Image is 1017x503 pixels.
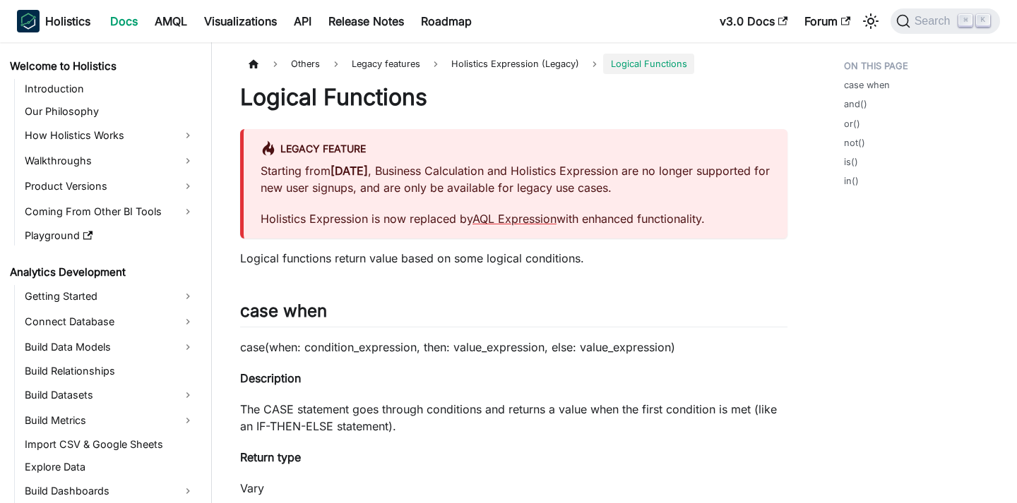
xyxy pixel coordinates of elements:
[20,285,199,308] a: Getting Started
[261,140,771,159] div: Legacy Feature
[891,8,1000,34] button: Search (Command+K)
[240,250,787,267] p: Logical functions return value based on some logical conditions.
[240,54,267,74] a: Home page
[146,10,196,32] a: AMQL
[796,10,859,32] a: Forum
[444,54,586,74] span: Holistics Expression (Legacy)
[6,262,199,282] a: Analytics Development
[261,210,771,227] p: Holistics Expression is now replaced by with enhanced functionality.
[284,54,327,74] span: Others
[320,10,412,32] a: Release Notes
[976,14,990,27] kbd: K
[20,336,199,358] a: Build Data Models
[711,10,796,32] a: v3.0 Docs
[844,136,865,150] a: not()
[844,97,867,111] a: and()
[240,480,787,497] p: Vary
[20,124,199,147] a: How Holistics Works
[285,10,320,32] a: API
[345,54,427,74] span: Legacy features
[196,10,285,32] a: Visualizations
[240,83,787,111] h1: Logical Functions
[20,384,199,406] a: Build Datasets
[958,14,973,27] kbd: ⌘
[20,175,199,198] a: Product Versions
[240,54,787,74] nav: Breadcrumbs
[261,162,771,196] p: Starting from , Business Calculation and Holistics Expression are no longer supported for new use...
[20,200,199,223] a: Coming From Other BI Tools
[20,150,199,172] a: Walkthroughs
[17,10,90,32] a: HolisticsHolistics
[844,155,858,169] a: is()
[844,78,890,92] a: case when
[6,56,199,76] a: Welcome to Holistics
[331,164,368,178] strong: [DATE]
[20,480,199,502] a: Build Dashboards
[20,79,199,99] a: Introduction
[20,435,199,454] a: Import CSV & Google Sheets
[20,457,199,477] a: Explore Data
[844,174,859,188] a: in()
[860,10,882,32] button: Switch between dark and light mode (currently light mode)
[102,10,146,32] a: Docs
[20,361,199,381] a: Build Relationships
[910,15,959,28] span: Search
[412,10,480,32] a: Roadmap
[844,117,860,131] a: or()
[17,10,40,32] img: Holistics
[240,401,787,435] p: The CASE statement goes through conditions and returns a value when the first condition is met (l...
[240,339,787,356] p: case(when: condition_expression, then: value_expression, else: value_expression)
[20,409,199,432] a: Build Metrics
[45,13,90,30] b: Holistics
[603,54,694,74] span: Logical Functions
[20,310,199,333] a: Connect Database
[20,102,199,121] a: Our Philosophy
[240,371,301,385] strong: Description
[20,226,199,246] a: Playground
[240,301,787,327] h2: case when
[472,212,557,226] a: AQL Expression
[240,450,301,464] strong: Return type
